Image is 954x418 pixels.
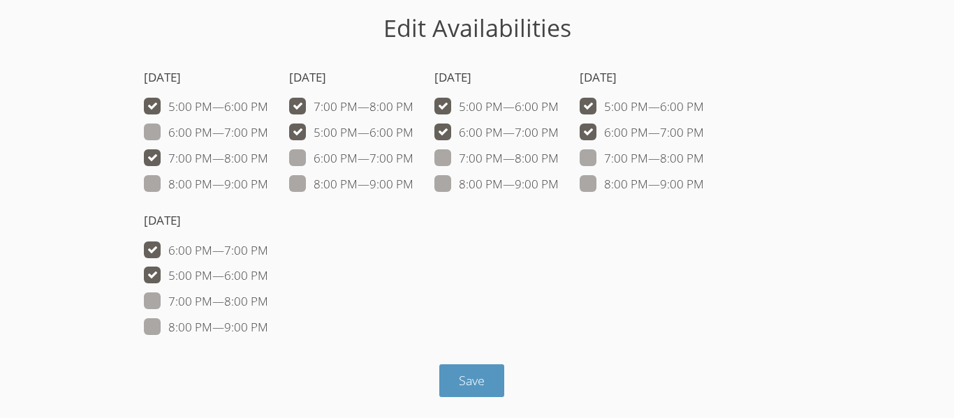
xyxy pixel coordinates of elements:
[289,98,413,116] label: 7:00 PM — 8:00 PM
[434,98,559,116] label: 5:00 PM — 6:00 PM
[144,211,268,230] h4: [DATE]
[289,124,413,142] label: 5:00 PM — 6:00 PM
[434,124,559,142] label: 6:00 PM — 7:00 PM
[144,149,268,167] label: 7:00 PM — 8:00 PM
[439,364,504,397] button: Save
[580,149,704,167] label: 7:00 PM — 8:00 PM
[580,98,704,116] label: 5:00 PM — 6:00 PM
[580,68,704,87] h4: [DATE]
[144,318,268,336] label: 8:00 PM — 9:00 PM
[144,292,268,311] label: 7:00 PM — 8:00 PM
[144,175,268,193] label: 8:00 PM — 9:00 PM
[144,124,268,142] label: 6:00 PM — 7:00 PM
[144,267,268,285] label: 5:00 PM — 6:00 PM
[434,149,559,167] label: 7:00 PM — 8:00 PM
[459,372,485,389] span: Save
[434,68,559,87] h4: [DATE]
[144,98,268,116] label: 5:00 PM — 6:00 PM
[434,175,559,193] label: 8:00 PM — 9:00 PM
[289,175,413,193] label: 8:00 PM — 9:00 PM
[144,241,268,260] label: 6:00 PM — 7:00 PM
[144,68,268,87] h4: [DATE]
[580,175,704,193] label: 8:00 PM — 9:00 PM
[133,10,821,46] h1: Edit Availabilities
[289,149,413,167] label: 6:00 PM — 7:00 PM
[580,124,704,142] label: 6:00 PM — 7:00 PM
[289,68,413,87] h4: [DATE]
